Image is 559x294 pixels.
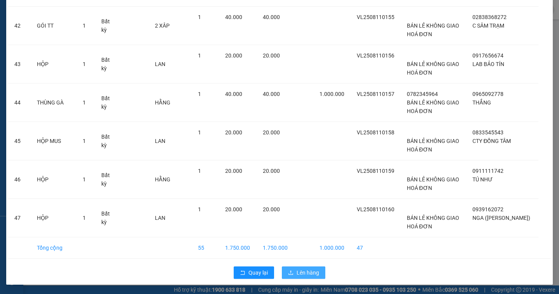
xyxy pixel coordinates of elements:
[472,168,503,174] span: 0911111742
[225,14,242,20] span: 40.000
[225,52,242,59] span: 20.000
[407,23,459,37] span: BÁN LẺ KHÔNG GIAO HOÁ ĐƠN
[7,44,61,55] div: 0705795279
[8,199,31,237] td: 47
[66,7,128,25] div: TP. [PERSON_NAME]
[357,206,394,212] span: VL2508110160
[8,160,31,199] td: 46
[198,168,201,174] span: 1
[225,206,242,212] span: 20.000
[155,215,165,221] span: LAN
[31,199,76,237] td: HỘP
[31,237,76,259] td: Tổng cộng
[472,91,503,97] span: 0965092778
[8,122,31,160] td: 45
[95,122,120,160] td: Bất kỳ
[234,266,274,279] button: rollbackQuay lại
[95,45,120,84] td: Bất kỳ
[155,138,165,144] span: LAN
[351,237,401,259] td: 47
[313,237,351,259] td: 1.000.000
[31,45,76,84] td: HỘP
[472,176,493,183] span: TÚ NHƯ
[282,266,325,279] button: uploadLên hàng
[407,99,459,114] span: BÁN LẺ KHÔNG GIAO HOÁ ĐƠN
[155,61,165,67] span: LAN
[192,237,219,259] td: 55
[66,35,128,45] div: 0945678647
[407,138,459,153] span: BÁN LẺ KHÔNG GIAO HOÁ ĐƠN
[219,237,257,259] td: 1.750.000
[7,16,61,44] div: BÁN LẺ KHÔNG GIAO HOÁ ĐƠN
[31,84,76,122] td: THÙNG GÀ
[357,14,394,20] span: VL2508110155
[198,52,201,59] span: 1
[357,168,394,174] span: VL2508110159
[248,268,268,277] span: Quay lại
[83,99,86,106] span: 1
[263,91,280,97] span: 40.000
[357,52,394,59] span: VL2508110156
[83,23,86,29] span: 1
[472,23,504,29] span: C SÂM TRẠM
[263,206,280,212] span: 20.000
[263,168,280,174] span: 20.000
[83,61,86,67] span: 1
[263,14,280,20] span: 40.000
[31,122,76,160] td: HỘP MUS
[95,7,120,45] td: Bất kỳ
[263,129,280,136] span: 20.000
[357,91,394,97] span: VL2508110157
[357,129,394,136] span: VL2508110158
[198,14,201,20] span: 1
[472,129,503,136] span: 0833545543
[225,168,242,174] span: 20.000
[7,7,61,16] div: Vĩnh Long
[198,129,201,136] span: 1
[155,176,170,183] span: HẰNG
[95,199,120,237] td: Bất kỳ
[407,176,459,191] span: BÁN LẺ KHÔNG GIAO HOÁ ĐƠN
[198,206,201,212] span: 1
[83,138,86,144] span: 1
[472,14,507,20] span: 02838368272
[288,270,293,276] span: upload
[83,215,86,221] span: 1
[95,84,120,122] td: Bất kỳ
[8,7,31,45] td: 42
[155,99,170,106] span: HẰNG
[8,45,31,84] td: 43
[225,129,242,136] span: 20.000
[7,7,19,16] span: Gửi:
[8,84,31,122] td: 44
[155,23,170,29] span: 2 XÂP
[472,61,504,67] span: LAB BẢO TÍN
[472,52,503,59] span: 0917656674
[257,237,294,259] td: 1.750.000
[319,91,344,97] span: 1.000.000
[472,99,491,106] span: THẮNG
[407,61,459,76] span: BÁN LẺ KHÔNG GIAO HOÁ ĐƠN
[83,176,86,183] span: 1
[407,91,438,97] span: 0782345964
[297,268,319,277] span: Lên hàng
[472,215,530,221] span: NGA ([PERSON_NAME])
[95,160,120,199] td: Bất kỳ
[240,270,245,276] span: rollback
[225,91,242,97] span: 40.000
[198,91,201,97] span: 1
[66,25,128,35] div: KIỀU
[263,52,280,59] span: 20.000
[31,160,76,199] td: HỘP
[31,7,76,45] td: GÓI TT
[407,215,459,230] span: BÁN LẺ KHÔNG GIAO HOÁ ĐƠN
[66,7,85,16] span: Nhận:
[472,206,503,212] span: 0939162072
[472,138,511,144] span: CTY ĐỒNG TÂM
